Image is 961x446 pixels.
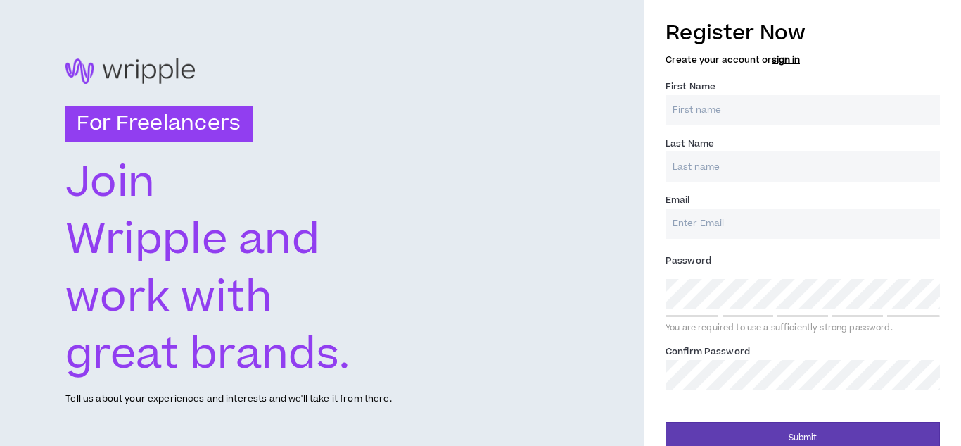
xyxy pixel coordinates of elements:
[666,132,714,155] label: Last Name
[65,211,319,270] text: Wripple and
[666,340,750,363] label: Confirm Password
[666,75,715,98] label: First Name
[65,392,391,406] p: Tell us about your experiences and interests and we'll take it from there.
[666,323,940,334] div: You are required to use a sufficiently strong password.
[666,18,940,48] h3: Register Now
[65,326,351,385] text: great brands.
[65,106,252,142] h3: For Freelancers
[65,268,273,328] text: work with
[666,95,940,125] input: First name
[666,189,690,211] label: Email
[666,209,940,239] input: Enter Email
[772,54,800,66] a: sign in
[65,154,155,213] text: Join
[666,254,711,267] span: Password
[666,151,940,182] input: Last name
[666,55,940,65] h5: Create your account or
